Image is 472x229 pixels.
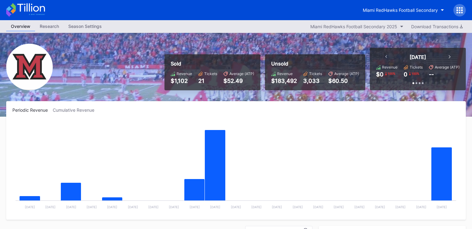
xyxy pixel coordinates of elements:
[190,205,200,209] text: [DATE]
[45,205,56,209] text: [DATE]
[410,65,423,70] div: Tickets
[313,205,323,209] text: [DATE]
[25,205,35,209] text: [DATE]
[303,78,322,84] div: 3,033
[53,107,99,113] div: Cumulative Revenue
[410,54,426,60] div: [DATE]
[210,205,220,209] text: [DATE]
[107,205,117,209] text: [DATE]
[307,22,407,31] button: Miami RedHawks Football Secondary 2025
[293,205,303,209] text: [DATE]
[229,71,254,76] div: Average (ATP)
[429,71,434,78] div: --
[309,71,322,76] div: Tickets
[87,205,97,209] text: [DATE]
[169,205,179,209] text: [DATE]
[272,205,282,209] text: [DATE]
[271,78,297,84] div: $183,492
[204,71,217,76] div: Tickets
[354,205,365,209] text: [DATE]
[128,205,138,209] text: [DATE]
[358,4,449,16] button: Miami RedHawks Football Secondary
[376,71,384,78] div: $0
[223,78,254,84] div: $52.49
[148,205,159,209] text: [DATE]
[375,205,385,209] text: [DATE]
[334,205,344,209] text: [DATE]
[334,71,359,76] div: Average (ATP)
[198,78,217,84] div: 21
[382,65,398,70] div: Revenue
[277,71,293,76] div: Revenue
[363,7,438,13] div: Miami RedHawks Football Secondary
[171,61,254,67] div: Sold
[66,205,76,209] text: [DATE]
[251,205,262,209] text: [DATE]
[387,71,396,76] div: 100 %
[310,24,397,29] div: Miami RedHawks Football Secondary 2025
[271,61,359,67] div: Unsold
[437,205,447,209] text: [DATE]
[35,22,64,31] a: Research
[177,71,192,76] div: Revenue
[408,22,466,31] button: Download Transactions
[6,44,53,90] img: Miami_RedHawks_Football_Secondary.png
[171,78,192,84] div: $1,102
[328,78,359,84] div: $60.50
[416,205,426,209] text: [DATE]
[404,71,407,78] div: 0
[411,24,463,29] div: Download Transactions
[6,22,35,31] a: Overview
[12,107,53,113] div: Periodic Revenue
[231,205,241,209] text: [DATE]
[395,205,406,209] text: [DATE]
[12,120,459,213] svg: Chart title
[411,71,420,76] div: 100 %
[435,65,460,70] div: Average (ATP)
[64,22,106,31] a: Season Settings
